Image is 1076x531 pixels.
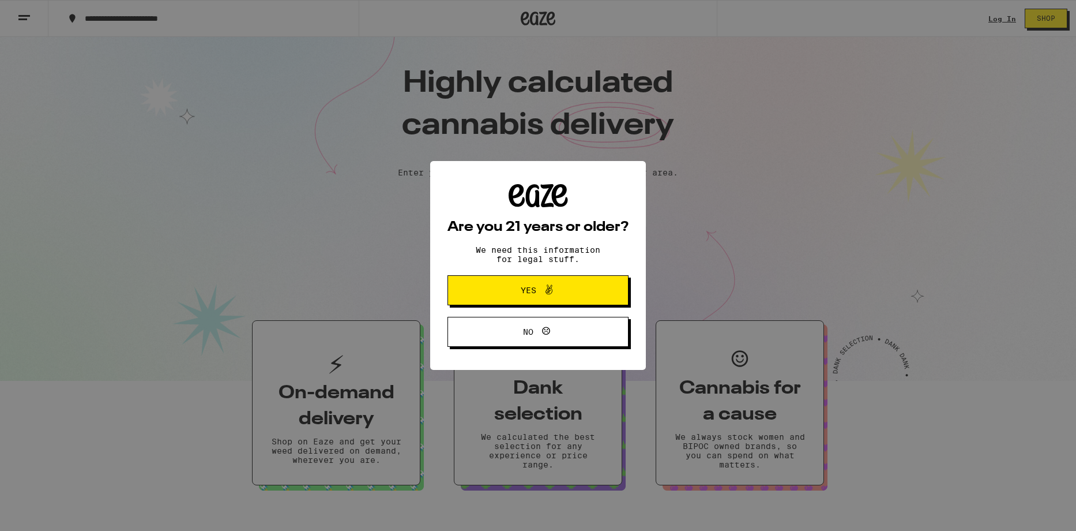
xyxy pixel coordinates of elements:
[523,328,533,336] span: No
[447,220,629,234] h2: Are you 21 years or older?
[521,286,536,294] span: Yes
[447,275,629,305] button: Yes
[447,317,629,347] button: No
[466,245,610,264] p: We need this information for legal stuff.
